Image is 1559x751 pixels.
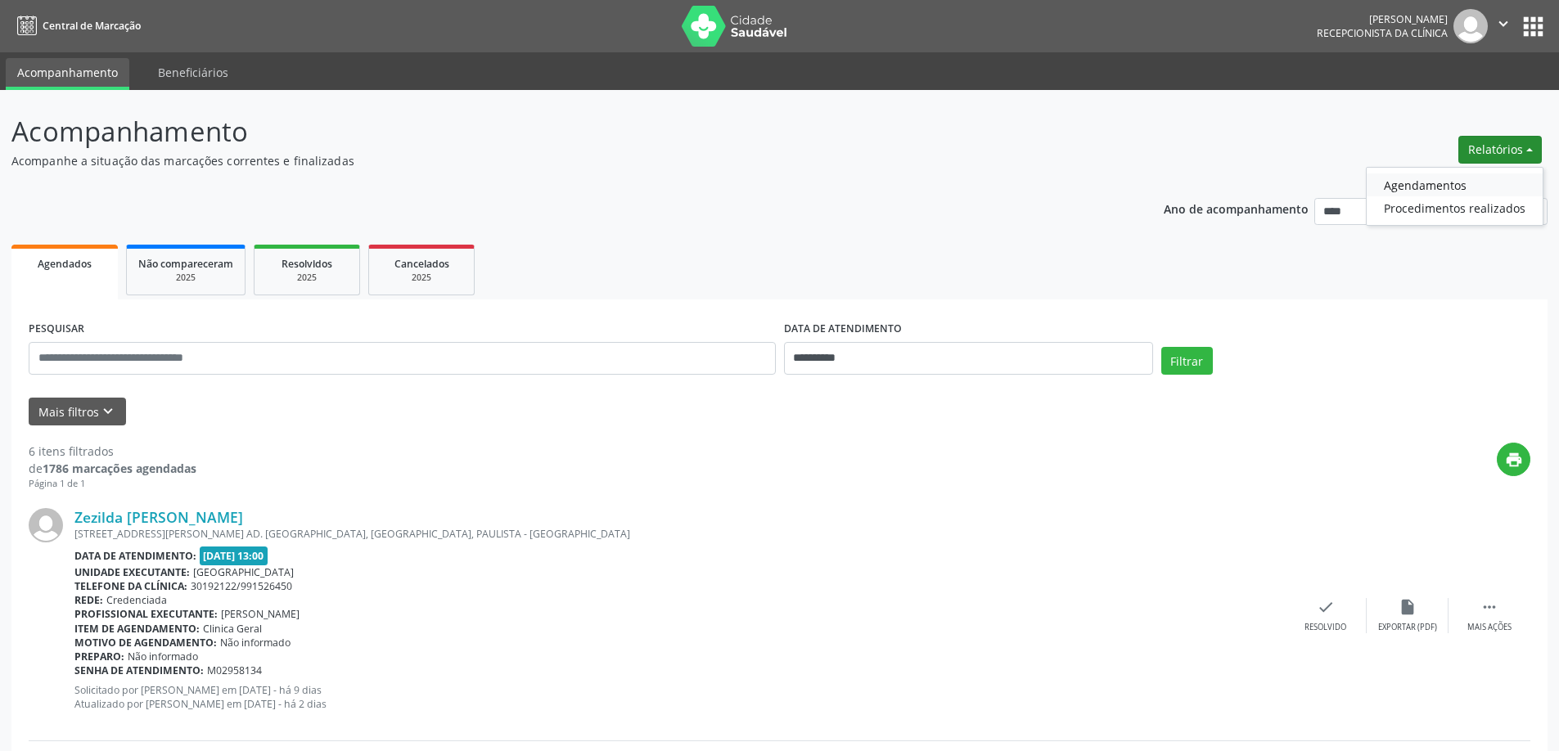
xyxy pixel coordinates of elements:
[203,622,262,636] span: Clinica Geral
[29,317,84,342] label: PESQUISAR
[11,111,1087,152] p: Acompanhamento
[1458,136,1542,164] button: Relatórios
[200,546,268,565] span: [DATE] 13:00
[29,477,196,491] div: Página 1 de 1
[1488,9,1519,43] button: 
[1367,196,1543,219] a: Procedimentos realizados
[1317,26,1448,40] span: Recepcionista da clínica
[1399,598,1417,616] i: insert_drive_file
[1317,12,1448,26] div: [PERSON_NAME]
[74,663,204,677] b: Senha de atendimento:
[1304,622,1346,633] div: Resolvido
[128,650,198,663] span: Não informado
[106,593,167,607] span: Credenciada
[74,549,196,563] b: Data de atendimento:
[191,579,292,593] span: 30192122/991526450
[74,565,190,579] b: Unidade executante:
[6,58,129,90] a: Acompanhamento
[38,257,92,271] span: Agendados
[43,461,196,476] strong: 1786 marcações agendadas
[74,527,1285,541] div: [STREET_ADDRESS][PERSON_NAME] AD. [GEOGRAPHIC_DATA], [GEOGRAPHIC_DATA], PAULISTA - [GEOGRAPHIC_DATA]
[193,565,294,579] span: [GEOGRAPHIC_DATA]
[1505,451,1523,469] i: print
[74,607,218,621] b: Profissional executante:
[99,402,117,420] i: keyboard_arrow_down
[1367,173,1543,196] a: Agendamentos
[1519,12,1548,41] button: apps
[29,398,126,426] button: Mais filtroskeyboard_arrow_down
[282,257,332,271] span: Resolvidos
[1161,347,1213,375] button: Filtrar
[1164,198,1309,218] p: Ano de acompanhamento
[221,607,300,621] span: [PERSON_NAME]
[1497,443,1530,476] button: print
[381,272,462,284] div: 2025
[1453,9,1488,43] img: img
[138,257,233,271] span: Não compareceram
[43,19,141,33] span: Central de Marcação
[138,272,233,284] div: 2025
[29,460,196,477] div: de
[1317,598,1335,616] i: check
[74,508,243,526] a: Zezilda [PERSON_NAME]
[1467,622,1512,633] div: Mais ações
[29,443,196,460] div: 6 itens filtrados
[784,317,902,342] label: DATA DE ATENDIMENTO
[74,622,200,636] b: Item de agendamento:
[74,683,1285,711] p: Solicitado por [PERSON_NAME] em [DATE] - há 9 dias Atualizado por [PERSON_NAME] em [DATE] - há 2 ...
[74,650,124,663] b: Preparo:
[1366,167,1543,226] ul: Relatórios
[74,593,103,607] b: Rede:
[74,579,187,593] b: Telefone da clínica:
[394,257,449,271] span: Cancelados
[207,663,262,677] span: M02958134
[11,152,1087,169] p: Acompanhe a situação das marcações correntes e finalizadas
[11,12,141,39] a: Central de Marcação
[74,636,217,650] b: Motivo de agendamento:
[1378,622,1437,633] div: Exportar (PDF)
[29,508,63,542] img: img
[146,58,240,87] a: Beneficiários
[1480,598,1498,616] i: 
[220,636,291,650] span: Não informado
[266,272,348,284] div: 2025
[1494,15,1512,33] i: 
